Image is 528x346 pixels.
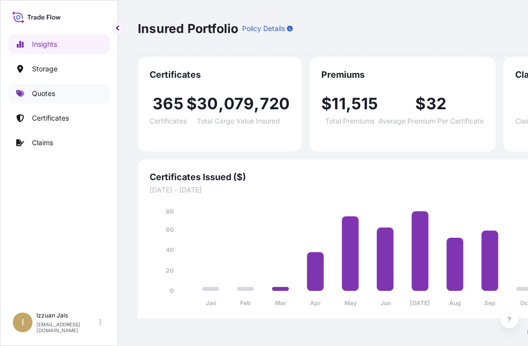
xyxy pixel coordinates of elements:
[344,299,357,307] tspan: May
[254,96,259,112] span: ,
[8,84,110,103] a: Quotes
[186,96,197,112] span: $
[32,89,55,98] p: Quotes
[415,96,426,112] span: $
[378,118,484,125] span: Average Premium Per Certificate
[260,96,290,112] span: 720
[321,69,483,81] span: Premiums
[426,96,446,112] span: 32
[325,118,374,125] span: Total Premiums
[32,64,58,74] p: Storage
[8,108,110,128] a: Certificates
[153,96,184,112] span: 365
[197,118,280,125] span: Total Cargo Value Insured
[310,299,321,307] tspan: Apr
[346,96,351,112] span: ,
[22,317,24,327] span: I
[410,299,430,307] tspan: [DATE]
[240,299,251,307] tspan: Feb
[166,208,174,215] tspan: 80
[166,226,174,233] tspan: 60
[36,312,97,319] p: Izzuan Jais
[197,96,218,112] span: 30
[166,267,174,274] tspan: 20
[8,34,110,54] a: Insights
[218,96,224,112] span: ,
[351,96,378,112] span: 515
[32,138,53,148] p: Claims
[8,59,110,79] a: Storage
[170,287,174,294] tspan: 0
[484,299,496,307] tspan: Sep
[166,246,174,253] tspan: 40
[206,299,216,307] tspan: Jan
[321,96,332,112] span: $
[380,299,391,307] tspan: Jun
[150,69,290,81] span: Certificates
[332,96,345,112] span: 11
[8,133,110,153] a: Claims
[32,39,57,49] p: Insights
[138,21,238,36] p: Insured Portfolio
[150,118,186,125] span: Certificates
[449,299,461,307] tspan: Aug
[275,299,286,307] tspan: Mar
[32,113,69,123] p: Certificates
[224,96,254,112] span: 079
[36,321,97,333] p: [EMAIL_ADDRESS][DOMAIN_NAME]
[242,24,285,33] p: Policy Details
